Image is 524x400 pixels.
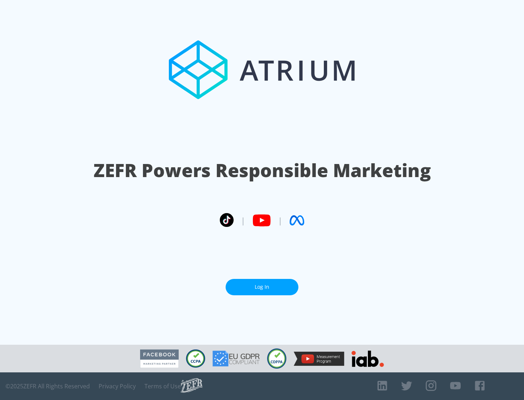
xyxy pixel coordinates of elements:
img: CCPA Compliant [186,349,205,368]
img: GDPR Compliant [213,351,260,367]
img: COPPA Compliant [267,348,286,369]
img: Facebook Marketing Partner [140,349,179,368]
a: Terms of Use [144,383,181,390]
span: | [278,215,282,226]
img: IAB [352,351,384,367]
h1: ZEFR Powers Responsible Marketing [94,158,431,183]
span: © 2025 ZEFR All Rights Reserved [5,383,90,390]
span: | [241,215,245,226]
a: Log In [226,279,298,295]
img: YouTube Measurement Program [294,352,344,366]
a: Privacy Policy [99,383,136,390]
